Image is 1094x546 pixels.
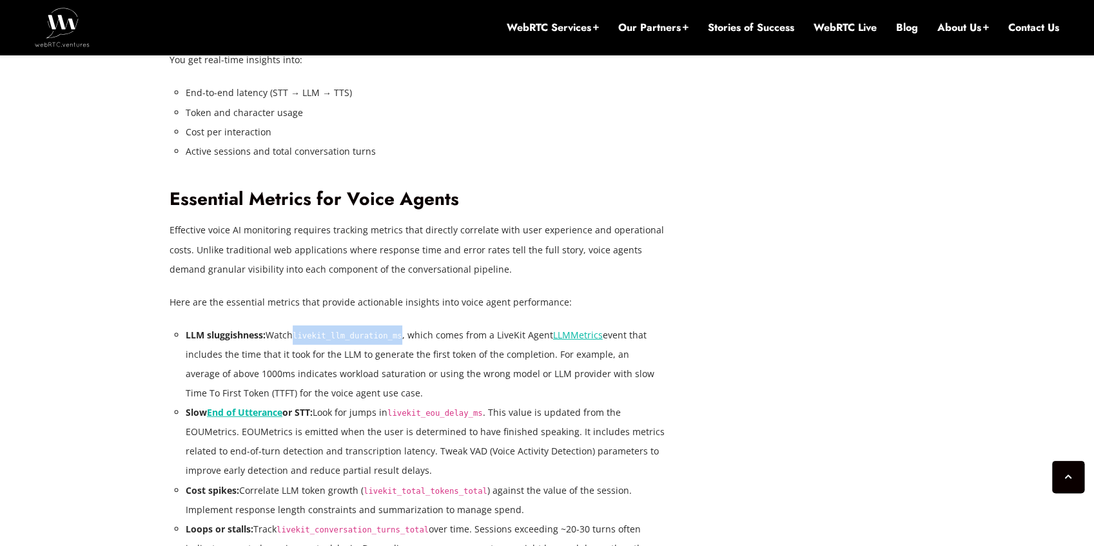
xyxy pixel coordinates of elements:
strong: LLM sluggishness: [186,329,266,341]
strong: Cost spikes: [186,484,239,496]
code: livekit_conversation_turns_total [277,525,429,534]
code: livekit_llm_duration_ms [293,331,402,340]
p: Effective voice AI monitoring requires tracking metrics that directly correlate with user experie... [170,220,666,278]
code: livekit_total_tokens_total [364,487,487,496]
li: End-to-end latency (STT → LLM → TTS) [186,83,666,102]
img: WebRTC.ventures [35,8,90,46]
a: Stories of Success [708,21,794,35]
p: Here are the essential metrics that provide actionable insights into voice agent performance: [170,293,666,312]
li: Correlate LLM token growth ( ) against the value of the session. Implement response length constr... [186,481,666,520]
a: Blog [896,21,918,35]
strong: Slow [186,406,207,418]
a: Our Partners [618,21,689,35]
li: Cost per interaction [186,122,666,142]
a: LLMMetrics [553,329,603,341]
p: You get real-time insights into: [170,50,666,70]
a: About Us [937,21,989,35]
strong: Loops or stalls: [186,523,253,535]
li: Active sessions and total conversation turns [186,142,666,161]
code: livekit_eou_delay_ms [387,409,483,418]
a: WebRTC Services [507,21,599,35]
h2: Essential Metrics for Voice Agents [170,188,666,211]
li: Look for jumps in . This value is updated from the EOUMetrics. EOUMetrics is emitted when the use... [186,403,666,480]
li: Watch , which comes from a LiveKit Agent event that includes the time that it took for the LLM to... [186,326,666,403]
strong: or STT: [282,406,313,418]
li: Token and character usage [186,103,666,122]
a: Contact Us [1008,21,1059,35]
a: WebRTC Live [814,21,877,35]
a: End of Utterance [207,406,282,418]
